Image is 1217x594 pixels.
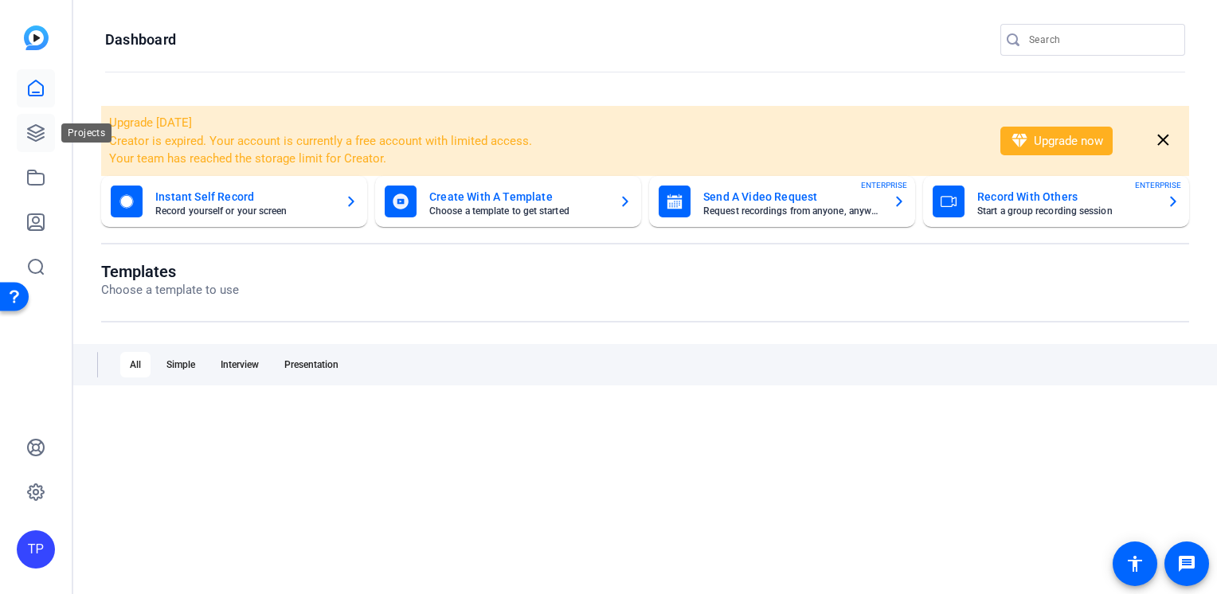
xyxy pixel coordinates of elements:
[1000,127,1113,155] button: Upgrade now
[977,206,1154,216] mat-card-subtitle: Start a group recording session
[109,115,192,130] span: Upgrade [DATE]
[1135,179,1181,191] span: ENTERPRISE
[109,132,980,150] li: Creator is expired. Your account is currently a free account with limited access.
[375,176,641,227] button: Create With A TemplateChoose a template to get started
[101,262,239,281] h1: Templates
[1125,554,1145,573] mat-icon: accessibility
[155,187,332,206] mat-card-title: Instant Self Record
[703,206,880,216] mat-card-subtitle: Request recordings from anyone, anywhere
[1153,131,1173,150] mat-icon: close
[429,187,606,206] mat-card-title: Create With A Template
[275,352,348,377] div: Presentation
[861,179,907,191] span: ENTERPRISE
[109,150,980,168] li: Your team has reached the storage limit for Creator.
[24,25,49,50] img: blue-gradient.svg
[1177,554,1196,573] mat-icon: message
[1010,131,1029,150] mat-icon: diamond
[703,187,880,206] mat-card-title: Send A Video Request
[429,206,606,216] mat-card-subtitle: Choose a template to get started
[977,187,1154,206] mat-card-title: Record With Others
[101,176,367,227] button: Instant Self RecordRecord yourself or your screen
[61,123,112,143] div: Projects
[211,352,268,377] div: Interview
[120,352,151,377] div: All
[157,352,205,377] div: Simple
[155,206,332,216] mat-card-subtitle: Record yourself or your screen
[1029,30,1172,49] input: Search
[17,530,55,569] div: TP
[923,176,1189,227] button: Record With OthersStart a group recording sessionENTERPRISE
[101,281,239,299] p: Choose a template to use
[105,30,176,49] h1: Dashboard
[649,176,915,227] button: Send A Video RequestRequest recordings from anyone, anywhereENTERPRISE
